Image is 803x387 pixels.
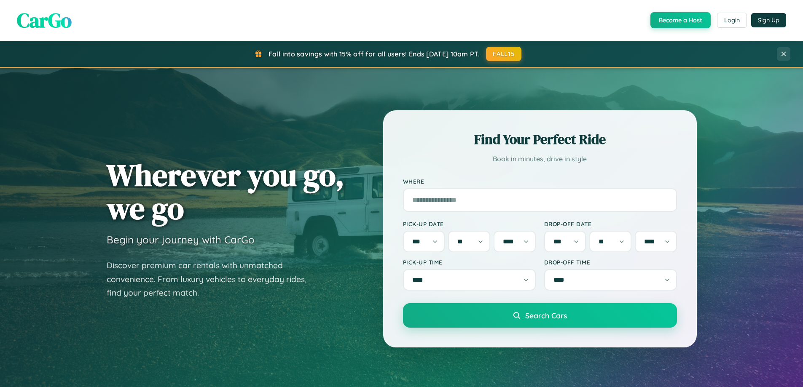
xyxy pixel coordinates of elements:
h2: Find Your Perfect Ride [403,130,677,149]
span: Fall into savings with 15% off for all users! Ends [DATE] 10am PT. [269,50,480,58]
button: Become a Host [650,12,711,28]
p: Book in minutes, drive in style [403,153,677,165]
label: Drop-off Time [544,259,677,266]
h3: Begin your journey with CarGo [107,233,255,246]
span: Search Cars [525,311,567,320]
button: FALL15 [486,47,521,61]
label: Pick-up Date [403,220,536,227]
button: Login [717,13,747,28]
span: CarGo [17,6,72,34]
label: Drop-off Date [544,220,677,227]
button: Sign Up [751,13,786,27]
label: Where [403,178,677,185]
label: Pick-up Time [403,259,536,266]
p: Discover premium car rentals with unmatched convenience. From luxury vehicles to everyday rides, ... [107,259,317,300]
button: Search Cars [403,303,677,328]
h1: Wherever you go, we go [107,158,344,225]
